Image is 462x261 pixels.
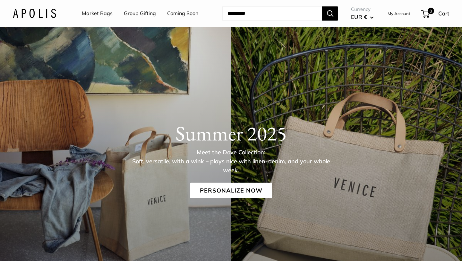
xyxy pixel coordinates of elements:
span: Currency [351,5,374,14]
span: Cart [438,10,449,17]
img: Apolis [13,9,56,18]
a: Group Gifting [124,9,156,18]
a: My Account [388,10,410,17]
a: Personalize Now [190,183,272,198]
button: Search [322,6,338,21]
p: Meet the Dove Collection: Soft, versatile, with a wink – plays nice with linen, denim, and your w... [127,148,335,175]
button: EUR € [351,12,374,22]
a: Coming Soon [167,9,198,18]
h1: Summer 2025 [13,121,449,145]
span: EUR € [351,14,367,20]
a: 0 Cart [422,8,449,19]
span: 0 [428,8,434,14]
input: Search... [222,6,322,21]
a: Market Bags [82,9,113,18]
